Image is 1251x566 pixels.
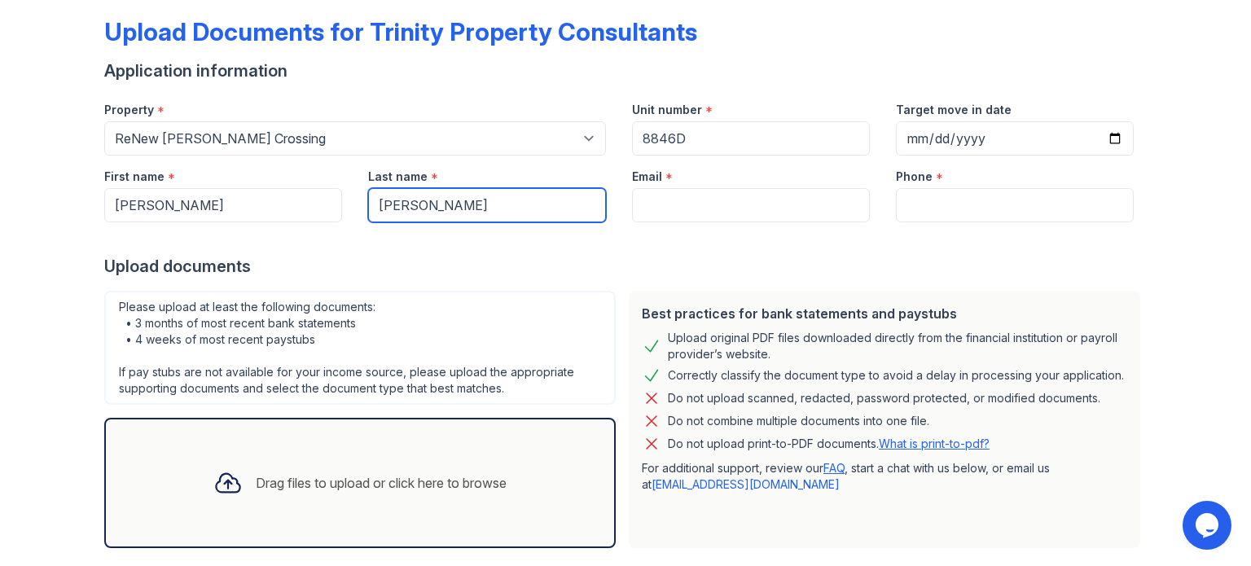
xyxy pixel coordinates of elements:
iframe: chat widget [1183,501,1235,550]
label: Unit number [632,102,702,118]
a: FAQ [823,461,845,475]
label: Email [632,169,662,185]
p: Do not upload print-to-PDF documents. [668,436,990,452]
div: Upload Documents for Trinity Property Consultants [104,17,697,46]
label: Phone [896,169,933,185]
p: For additional support, review our , start a chat with us below, or email us at [642,460,1127,493]
div: Do not upload scanned, redacted, password protected, or modified documents. [668,388,1100,408]
label: Last name [368,169,428,185]
div: Best practices for bank statements and paystubs [642,304,1127,323]
label: Property [104,102,154,118]
a: [EMAIL_ADDRESS][DOMAIN_NAME] [652,477,840,491]
div: Do not combine multiple documents into one file. [668,411,929,431]
div: Correctly classify the document type to avoid a delay in processing your application. [668,366,1124,385]
div: Drag files to upload or click here to browse [256,473,507,493]
a: What is print-to-pdf? [879,437,990,450]
div: Upload original PDF files downloaded directly from the financial institution or payroll provider’... [668,330,1127,362]
label: First name [104,169,165,185]
div: Upload documents [104,255,1147,278]
div: Please upload at least the following documents: • 3 months of most recent bank statements • 4 wee... [104,291,616,405]
label: Target move in date [896,102,1012,118]
div: Application information [104,59,1147,82]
